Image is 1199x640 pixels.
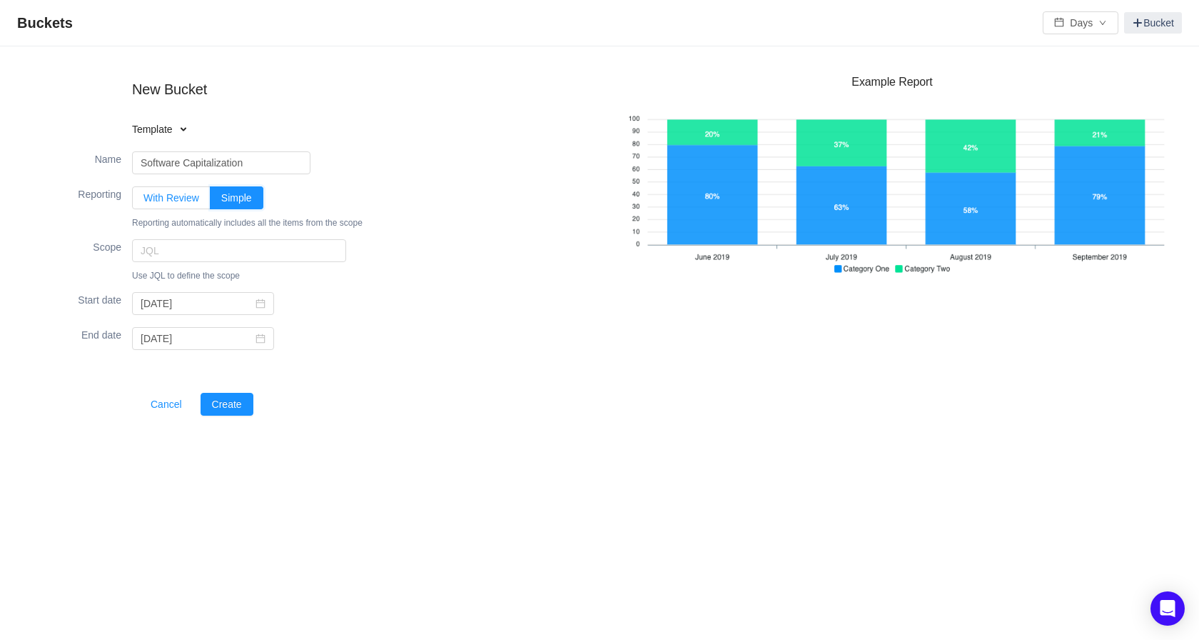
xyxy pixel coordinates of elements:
a: Bucket [1124,12,1182,34]
button: Create [201,393,253,416]
h4: Template [132,122,314,136]
input: Select date [132,327,274,350]
input: Select date [132,292,274,315]
label: Scope [29,236,121,255]
button: icon: calendarDaysicon: down [1043,11,1118,34]
input: Bucket name [132,151,310,174]
a: Cancel [132,389,201,419]
span: Buckets [17,11,81,34]
i: icon: calendar [256,299,265,309]
label: Reporting [29,184,121,202]
span: With Review [143,192,199,204]
label: Start date [29,289,121,308]
label: End date [29,324,121,343]
h2: New Bucket [132,79,314,100]
i: icon: calendar [256,334,265,344]
div: Use JQL to define the scope [132,269,599,283]
label: Name [29,149,121,167]
h3: Example Report [614,75,1170,89]
img: quantify-buckets-example.png [614,95,1170,279]
div: Reporting automatically includes all the items from the scope [132,216,599,230]
span: Simple [221,192,252,204]
button: Cancel [139,393,193,416]
div: Open Intercom Messenger [1150,591,1185,626]
input: JQL [132,239,346,262]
